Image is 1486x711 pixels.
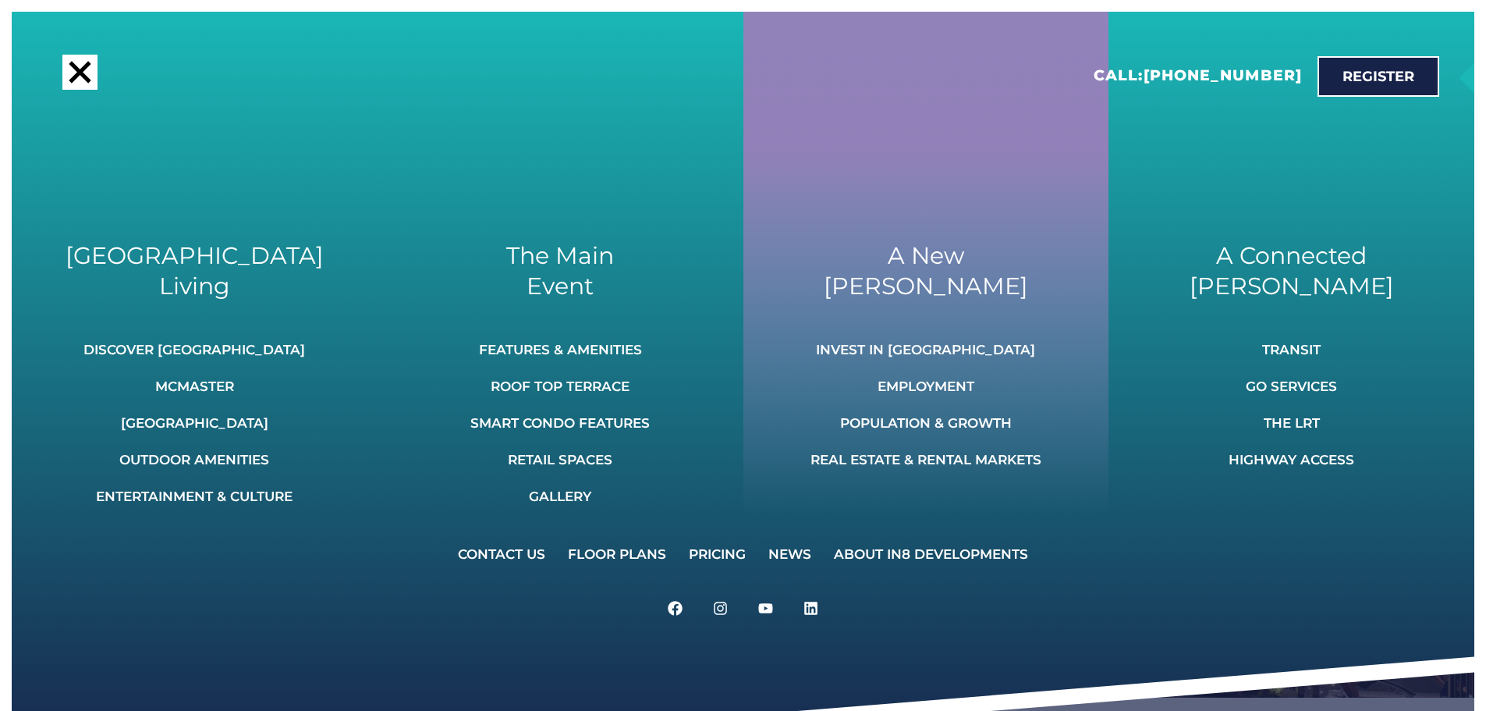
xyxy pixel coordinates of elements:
nav: Menu [470,332,650,514]
a: Real Estate & Rental Markets [810,443,1041,477]
nav: Menu [448,537,1038,571]
h2: A New [PERSON_NAME] [767,240,1086,301]
a: Register [1318,56,1439,97]
nav: Menu [83,332,305,514]
a: The LRT [1229,406,1354,440]
a: McMaster [83,369,305,403]
a: About IN8 Developments [824,537,1038,571]
a: Outdoor Amenities [83,443,305,477]
a: Gallery [470,479,650,514]
a: [PHONE_NUMBER] [1144,66,1302,84]
a: Smart Condo Features [470,406,650,440]
a: Highway Access [1229,443,1354,477]
nav: Menu [810,332,1041,477]
a: GO Services [1229,369,1354,403]
h2: A Connected [PERSON_NAME] [1132,240,1451,301]
a: Floor Plans [558,537,676,571]
a: Discover [GEOGRAPHIC_DATA] [83,332,305,367]
h2: Call: [1094,66,1302,86]
a: Pricing [679,537,756,571]
a: Roof Top Terrace [470,369,650,403]
nav: Menu [1229,332,1354,477]
a: News [758,537,821,571]
span: Register [1342,69,1414,84]
a: Features & Amenities [470,332,650,367]
a: Transit [1229,332,1354,367]
h2: The Main Event [401,240,720,301]
h2: [GEOGRAPHIC_DATA] Living [35,240,354,301]
a: [GEOGRAPHIC_DATA] [83,406,305,440]
a: Employment [810,369,1041,403]
a: Contact Us [448,537,555,571]
a: Entertainment & Culture [83,479,305,514]
a: Invest In [GEOGRAPHIC_DATA] [810,332,1041,367]
a: Population & Growth [810,406,1041,440]
a: Retail Spaces [470,443,650,477]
